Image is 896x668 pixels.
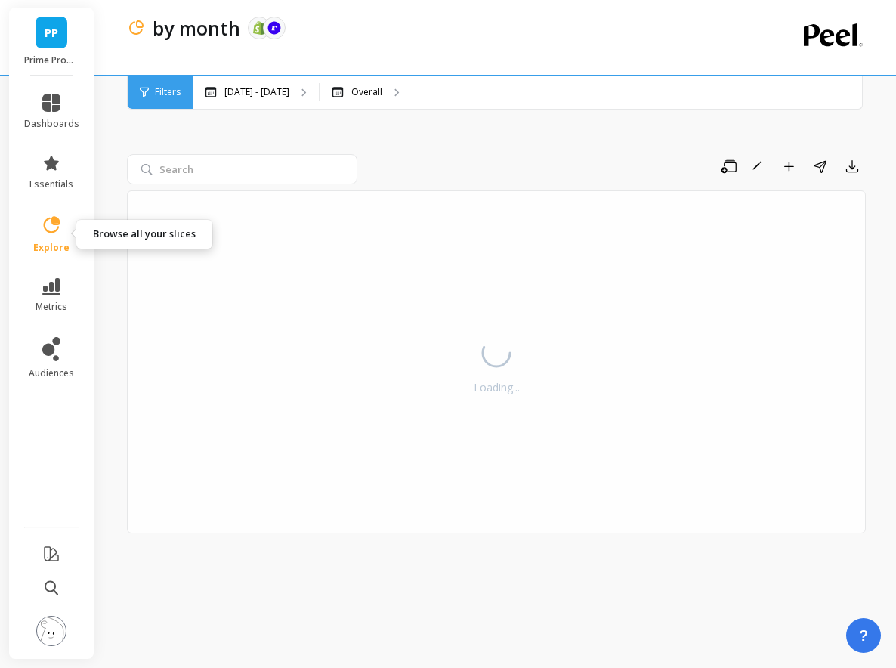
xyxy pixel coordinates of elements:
img: api.recharge.svg [267,21,281,35]
span: metrics [36,301,67,313]
button: ? [846,618,881,653]
img: api.shopify.svg [252,21,266,35]
input: Search [127,154,357,184]
p: Prime Prometics™ [24,54,79,66]
span: PP [45,24,58,42]
span: ? [859,625,868,646]
span: dashboards [24,118,79,130]
span: audiences [29,367,74,379]
p: by month [153,15,240,41]
p: Overall [351,86,382,98]
p: [DATE] - [DATE] [224,86,289,98]
img: header icon [127,19,145,37]
span: essentials [29,178,73,190]
span: Filters [155,86,181,98]
span: explore [33,242,70,254]
img: profile picture [36,616,66,646]
div: Loading... [474,380,520,395]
